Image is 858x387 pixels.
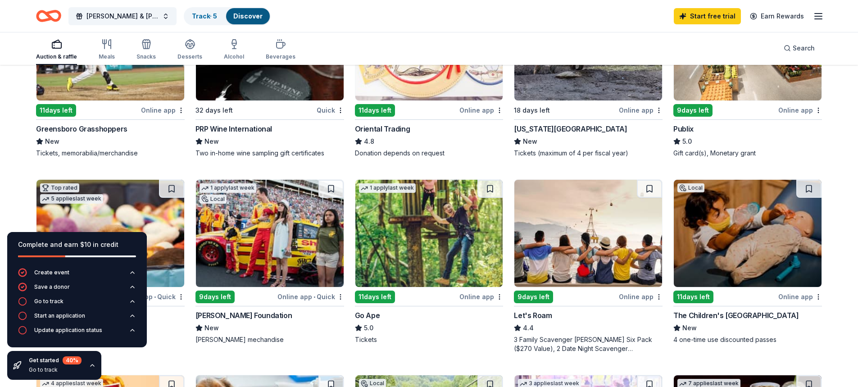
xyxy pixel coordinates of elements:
button: Save a donor [18,282,136,297]
div: Complete and earn $10 in credit [18,239,136,250]
div: Local [677,183,704,192]
div: Meals [99,53,115,60]
div: Tickets, memorabilia/merchandise [36,149,185,158]
div: Go Ape [355,310,380,321]
div: Desserts [177,53,202,60]
span: 5.0 [364,323,373,333]
a: Track· 5 [192,12,217,20]
div: Online app [619,105,663,116]
div: [PERSON_NAME] mechandise [195,335,344,344]
div: Local [200,195,227,204]
div: PRP Wine International [195,123,272,134]
div: 32 days left [195,105,233,116]
button: Create event [18,268,136,282]
img: Image for Go Ape [355,180,503,287]
button: Auction & raffle [36,35,77,65]
span: 5.0 [682,136,692,147]
div: Online app [619,291,663,302]
div: 11 days left [355,291,395,303]
img: Image for The Children's Museum of Wilmington [674,180,822,287]
div: Gift card(s), Monetary grant [673,149,822,158]
div: The Children's [GEOGRAPHIC_DATA] [673,310,799,321]
div: Publix [673,123,694,134]
div: 40 % [63,356,82,364]
span: 4.4 [523,323,534,333]
button: Alcohol [224,35,244,65]
div: Beverages [266,53,295,60]
div: 18 days left [514,105,550,116]
div: 3 Family Scavenger [PERSON_NAME] Six Pack ($270 Value), 2 Date Night Scavenger [PERSON_NAME] Two ... [514,335,663,353]
span: New [204,323,219,333]
button: Update application status [18,326,136,340]
div: 5 applies last week [40,194,103,204]
div: Online app [141,105,185,116]
span: 4.8 [364,136,374,147]
button: Beverages [266,35,295,65]
span: • [154,293,156,300]
img: Image for Let's Roam [514,180,662,287]
div: [PERSON_NAME] Foundation [195,310,292,321]
div: Oriental Trading [355,123,410,134]
button: Snacks [136,35,156,65]
div: Top rated [40,183,79,192]
div: Two in-home wine sampling gift certificates [195,149,344,158]
a: Home [36,5,61,27]
div: Start an application [34,312,85,319]
button: Search [776,39,822,57]
div: Online app [778,105,822,116]
div: Alcohol [224,53,244,60]
div: 9 days left [514,291,553,303]
span: New [204,136,219,147]
span: New [682,323,697,333]
a: Earn Rewards [745,8,809,24]
div: Let's Roam [514,310,552,321]
img: Image for BarkBox [36,180,184,287]
div: 11 days left [355,104,395,117]
div: 4 one-time use discounted passes [673,335,822,344]
div: Quick [317,105,344,116]
div: Online app [459,105,503,116]
div: Greensboro Grasshoppers [36,123,127,134]
div: Tickets [355,335,504,344]
a: Start free trial [674,8,741,24]
div: Online app Quick [277,291,344,302]
span: Search [793,43,815,54]
div: Go to track [29,366,82,373]
a: Image for Joey Logano Foundation1 applylast weekLocal9days leftOnline app•Quick[PERSON_NAME] Foun... [195,179,344,344]
div: Auction & raffle [36,53,77,60]
div: Get started [29,356,82,364]
button: Start an application [18,311,136,326]
div: 9 days left [673,104,713,117]
button: Desserts [177,35,202,65]
div: Snacks [136,53,156,60]
a: Image for Go Ape1 applylast week11days leftOnline appGo Ape5.0Tickets [355,179,504,344]
div: Tickets (maximum of 4 per fiscal year) [514,149,663,158]
span: New [45,136,59,147]
div: 9 days left [195,291,235,303]
span: • [313,293,315,300]
span: [PERSON_NAME] & [PERSON_NAME] Infertility Journey IVF Fund Bingo Night [86,11,159,22]
div: Donation depends on request [355,149,504,158]
div: Create event [34,269,69,276]
div: Update application status [34,327,102,334]
button: Go to track [18,297,136,311]
button: Meals [99,35,115,65]
div: Online app [778,291,822,302]
button: Track· 5Discover [184,7,271,25]
a: Discover [233,12,263,20]
div: [US_STATE][GEOGRAPHIC_DATA] [514,123,627,134]
div: 1 apply last week [200,183,256,193]
button: [PERSON_NAME] & [PERSON_NAME] Infertility Journey IVF Fund Bingo Night [68,7,177,25]
div: Save a donor [34,283,70,291]
div: 11 days left [673,291,713,303]
div: 1 apply last week [359,183,416,193]
div: Online app [459,291,503,302]
a: Image for BarkBoxTop rated5 applieslast week9days leftOnline app•QuickBarkBox5.0Dog toy(s), dog food [36,179,185,344]
div: Go to track [34,298,64,305]
a: Image for The Children's Museum of WilmingtonLocal11days leftOnline appThe Children's [GEOGRAPHIC... [673,179,822,344]
span: New [523,136,537,147]
img: Image for Joey Logano Foundation [196,180,344,287]
a: Image for Let's Roam9days leftOnline appLet's Roam4.43 Family Scavenger [PERSON_NAME] Six Pack ($... [514,179,663,353]
div: 11 days left [36,104,76,117]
